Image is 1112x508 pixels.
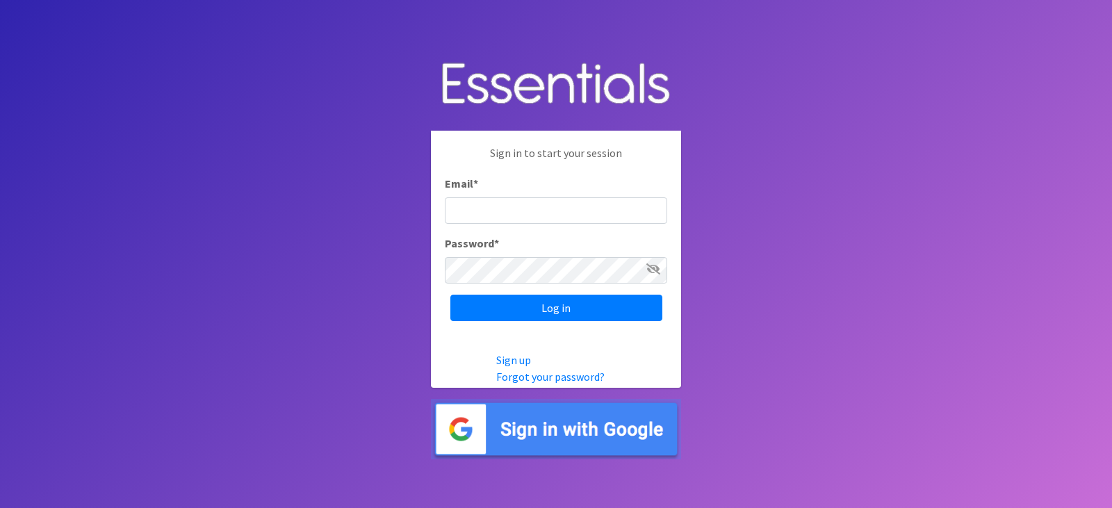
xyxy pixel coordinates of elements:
abbr: required [473,177,478,190]
input: Log in [450,295,662,321]
label: Email [445,175,478,192]
a: Sign up [496,353,531,367]
abbr: required [494,236,499,250]
img: Sign in with Google [431,399,681,459]
img: Human Essentials [431,49,681,120]
a: Forgot your password? [496,370,605,384]
label: Password [445,235,499,252]
p: Sign in to start your session [445,145,667,175]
